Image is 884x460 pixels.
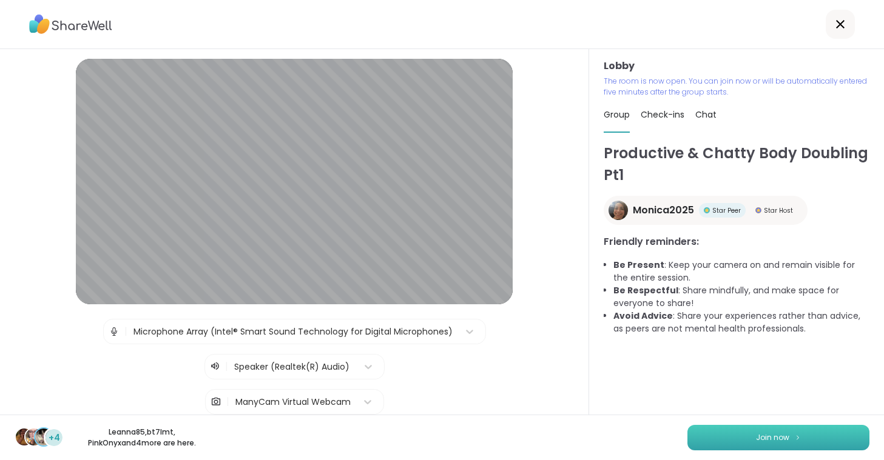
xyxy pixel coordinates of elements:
[712,206,741,215] span: Star Peer
[74,427,210,448] p: Leanna85 , bt7lmt , PinkOnyx and 4 more are here.
[35,428,52,445] img: PinkOnyx
[49,432,60,444] span: +4
[764,206,793,215] span: Star Host
[613,310,673,322] b: Avoid Advice
[613,259,869,284] li: : Keep your camera on and remain visible for the entire session.
[29,10,112,38] img: ShareWell Logo
[109,319,120,344] img: Microphone
[633,203,694,218] span: Monica2025
[604,142,869,186] h1: Productive & Chatty Body Doubling Pt1
[604,108,630,121] span: Group
[695,108,717,121] span: Chat
[124,319,127,344] span: |
[613,284,678,296] b: Be Respectful
[704,207,710,213] img: Star Peer
[794,434,801,441] img: ShareWell Logomark
[226,390,229,414] span: |
[225,359,228,374] span: |
[25,428,42,445] img: bt7lmt
[16,428,33,445] img: Leanna85
[604,196,808,225] a: Monica2025Monica2025Star PeerStar PeerStar HostStar Host
[235,396,351,408] div: ManyCam Virtual Webcam
[613,310,869,335] li: : Share your experiences rather than advice, as peers are not mental health professionals.
[641,108,684,121] span: Check-ins
[604,59,869,73] h3: Lobby
[687,425,869,450] button: Join now
[755,207,761,213] img: Star Host
[613,284,869,310] li: : Share mindfully, and make space for everyone to share!
[604,76,869,98] p: The room is now open. You can join now or will be automatically entered five minutes after the gr...
[613,259,664,271] b: Be Present
[133,325,453,338] div: Microphone Array (Intel® Smart Sound Technology for Digital Microphones)
[604,235,869,249] h3: Friendly reminders:
[756,432,789,443] span: Join now
[609,201,628,220] img: Monica2025
[211,390,221,414] img: Camera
